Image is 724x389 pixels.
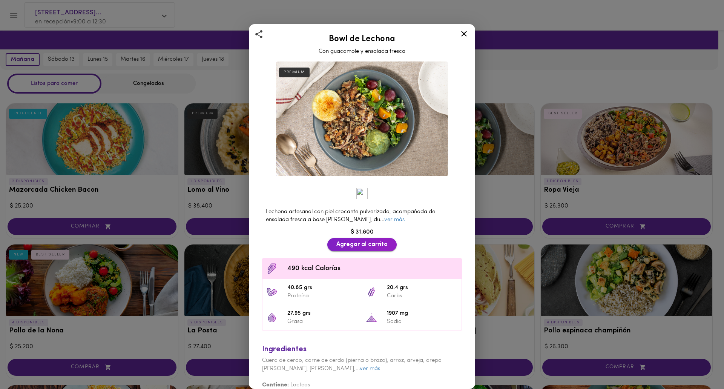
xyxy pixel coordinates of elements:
[258,228,466,237] div: $ 31.800
[266,286,278,298] img: 40.85 grs Proteína
[366,286,377,298] img: 20.4 grs Carbs
[336,241,388,248] span: Agregar al carrito
[387,284,458,292] span: 20.4 grs
[266,312,278,323] img: 27.95 grs Grasa
[258,35,466,44] h2: Bowl de Lechona
[387,309,458,318] span: 1907 mg
[266,263,278,274] img: Contenido calórico
[262,373,462,389] div: Lacteos
[276,62,448,176] img: Bowl de Lechona
[287,318,358,326] p: Grasa
[680,345,716,381] iframe: Messagebird Livechat Widget
[262,344,462,355] div: Ingredientes
[356,188,368,199] img: Artesanal.png
[262,382,289,388] b: Contiene:
[287,292,358,300] p: Proteína
[287,309,358,318] span: 27.95 grs
[266,209,435,223] span: Lechona artesanal con piel crocante pulverizada, acompañada de ensalada fresca a base [PERSON_NAM...
[319,49,405,54] span: Con guacamole y ensalada fresca
[387,292,458,300] p: Carbs
[287,284,358,292] span: 40.85 grs
[387,318,458,326] p: Sodio
[262,358,442,371] span: Cuero de cerdo, carne de cerdo (pierna o brazo), arroz, arveja, arepa [PERSON_NAME], [PERSON_NAME...
[360,366,380,372] a: ver más
[287,264,458,274] span: 490 kcal Calorías
[279,68,310,77] div: PREMIUM
[366,312,377,323] img: 1907 mg Sodio
[384,217,405,223] a: ver más
[327,238,397,251] button: Agregar al carrito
